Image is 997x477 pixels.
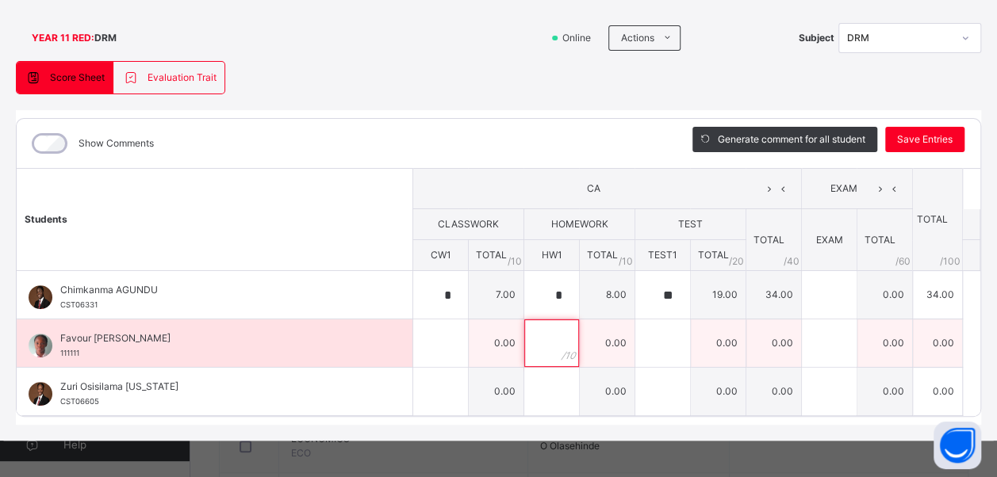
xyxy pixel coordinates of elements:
td: 0.00 [690,368,746,416]
span: YEAR 11 RED : [32,31,94,45]
span: / 10 [508,254,522,269]
span: Students [25,213,67,225]
div: DRM [847,31,952,45]
span: TOTAL [475,249,506,261]
td: 7.00 [468,271,523,319]
td: 34.00 [912,271,962,319]
span: Subject [799,31,834,45]
td: 0.00 [746,319,801,368]
td: 0.00 [468,368,523,416]
span: HOMEWORK [550,218,608,230]
td: 0.00 [579,368,635,416]
span: CW1 [430,249,451,261]
th: TOTAL [912,169,962,271]
td: 0.00 [579,319,635,368]
td: 0.00 [746,368,801,416]
td: 0.00 [912,319,962,368]
span: / 60 [895,254,911,269]
img: 111111.png [29,334,52,357]
td: 8.00 [579,271,635,319]
td: 0.00 [468,319,523,368]
span: 111111 [60,349,79,357]
button: Open asap [934,422,981,469]
td: 19.00 [690,271,746,319]
span: Evaluation Trait [148,71,217,85]
span: / 10 [619,254,633,269]
span: Chimkanma AGUNDU [60,283,377,297]
label: Show Comments [79,136,154,151]
img: 111891.png [29,285,52,309]
span: / 20 [729,254,744,269]
span: Online [561,31,600,45]
span: TOTAL [586,249,617,261]
span: HW1 [541,249,562,261]
img: 111951.png [29,382,52,406]
span: Save Entries [897,132,953,147]
span: TOTAL [753,234,784,246]
span: TOTAL [697,249,728,261]
span: CA [425,181,762,196]
span: Actions [621,31,654,45]
td: 0.00 [690,319,746,368]
span: CST06605 [60,397,99,406]
span: CLASSWORK [438,218,499,230]
td: 0.00 [912,368,962,416]
span: DRM [94,31,117,45]
span: TEST [678,218,703,230]
span: Favour [PERSON_NAME] [60,331,377,345]
span: EXAM [815,234,842,246]
span: TEST1 [648,249,677,261]
span: /100 [940,254,961,269]
span: Generate comment for all student [718,132,865,147]
span: / 40 [784,254,800,269]
span: Score Sheet [50,71,105,85]
span: Zuri Osisilama [US_STATE] [60,380,377,394]
td: 0.00 [857,319,912,368]
span: CST06331 [60,300,98,309]
td: 0.00 [857,271,912,319]
td: 34.00 [746,271,801,319]
span: TOTAL [864,234,895,246]
td: 0.00 [857,368,912,416]
span: EXAM [814,181,873,196]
